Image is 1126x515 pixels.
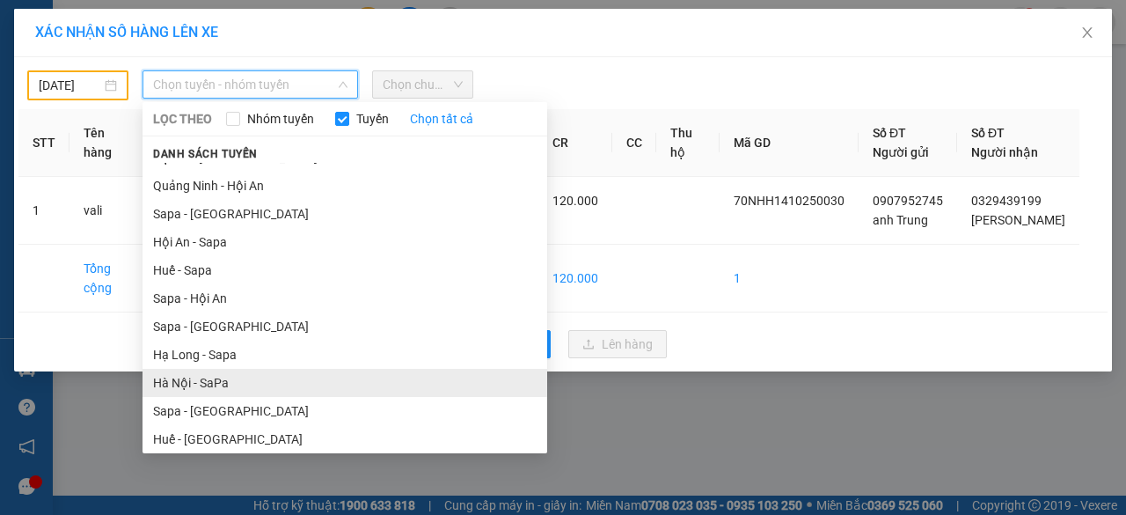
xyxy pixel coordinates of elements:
li: Sapa - [GEOGRAPHIC_DATA] [143,397,547,425]
li: Sapa - [GEOGRAPHIC_DATA] [143,200,547,228]
input: 14/10/2025 [39,76,101,95]
span: 120.000 [552,194,598,208]
span: LỌC THEO [153,109,212,129]
span: Danh sách tuyến [143,146,268,162]
td: 1 [18,177,69,245]
th: CR [538,109,612,177]
td: vali [69,177,148,245]
span: Chọn chuyến [383,71,463,98]
li: Hội An - Sapa [143,228,547,256]
th: STT [18,109,69,177]
span: Tuyến [349,109,396,129]
th: Mã GD [720,109,859,177]
span: anh Trung [873,213,928,227]
th: Tên hàng [69,109,148,177]
span: Người gửi [873,145,929,159]
span: Số ĐT [971,126,1005,140]
li: Hà Nội - SaPa [143,369,547,397]
td: 120.000 [538,245,612,313]
span: [PERSON_NAME] [971,213,1065,227]
li: Sapa - Hội An [143,284,547,313]
li: Quảng Ninh - Hội An [143,172,547,200]
span: 0907952745 [873,194,943,208]
li: Huế - Sapa [143,256,547,284]
button: uploadLên hàng [568,330,667,358]
td: 1 [720,245,859,313]
button: Close [1063,9,1112,58]
span: down [338,79,348,90]
span: Số ĐT [873,126,906,140]
th: CC [612,109,656,177]
span: 0329439199 [971,194,1042,208]
span: close [1080,26,1094,40]
li: Sapa - [GEOGRAPHIC_DATA] [143,313,547,341]
th: Thu hộ [656,109,720,177]
span: Nhóm tuyến [240,109,321,129]
li: Hạ Long - Sapa [143,341,547,369]
span: 70NHH1410250030 [734,194,844,208]
td: Tổng cộng [69,245,148,313]
span: XÁC NHẬN SỐ HÀNG LÊN XE [35,24,218,40]
span: Chọn tuyến - nhóm tuyến [153,71,347,98]
span: Người nhận [971,145,1038,159]
a: Chọn tất cả [410,109,473,129]
li: Huế - [GEOGRAPHIC_DATA] [143,425,547,453]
